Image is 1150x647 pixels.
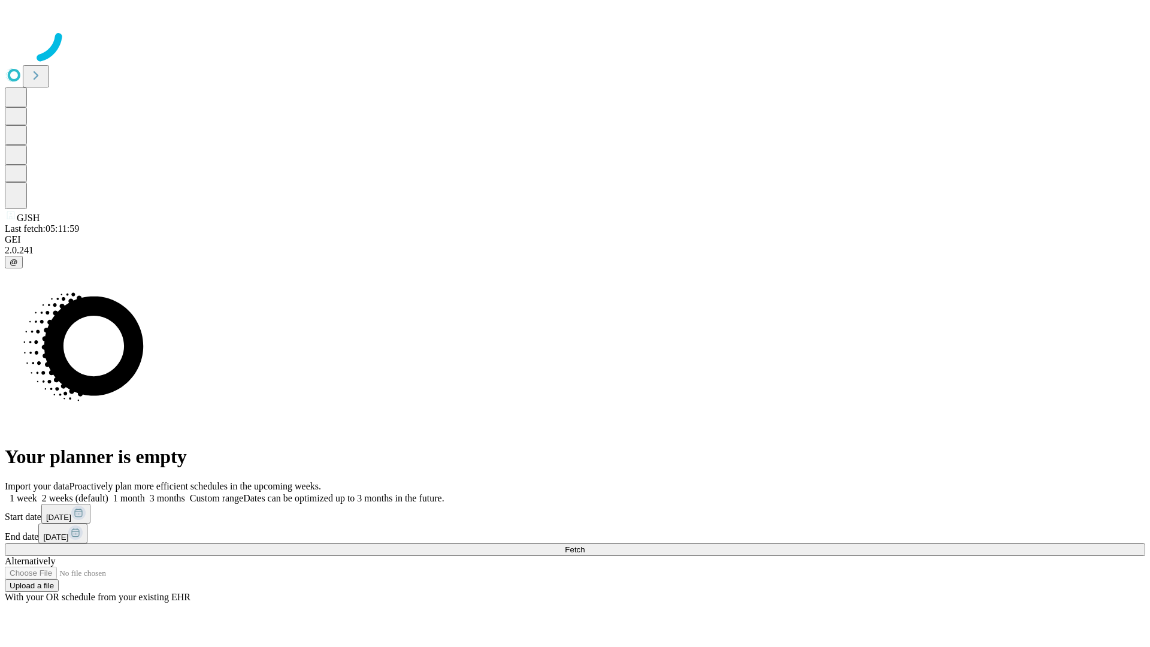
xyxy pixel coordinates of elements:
[5,446,1145,468] h1: Your planner is empty
[5,579,59,592] button: Upload a file
[5,524,1145,543] div: End date
[69,481,321,491] span: Proactively plan more efficient schedules in the upcoming weeks.
[38,524,87,543] button: [DATE]
[5,543,1145,556] button: Fetch
[5,245,1145,256] div: 2.0.241
[5,556,55,566] span: Alternatively
[41,504,90,524] button: [DATE]
[565,545,585,554] span: Fetch
[17,213,40,223] span: GJSH
[113,493,145,503] span: 1 month
[5,223,79,234] span: Last fetch: 05:11:59
[190,493,243,503] span: Custom range
[243,493,444,503] span: Dates can be optimized up to 3 months in the future.
[43,533,68,542] span: [DATE]
[5,234,1145,245] div: GEI
[5,481,69,491] span: Import your data
[5,592,190,602] span: With your OR schedule from your existing EHR
[46,513,71,522] span: [DATE]
[10,493,37,503] span: 1 week
[10,258,18,267] span: @
[42,493,108,503] span: 2 weeks (default)
[150,493,185,503] span: 3 months
[5,504,1145,524] div: Start date
[5,256,23,268] button: @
